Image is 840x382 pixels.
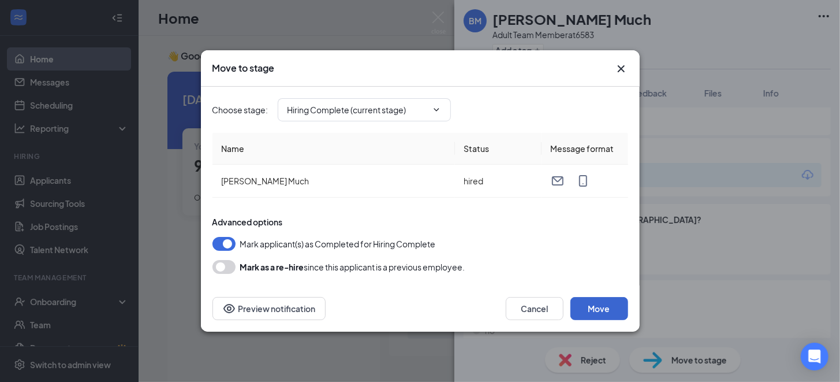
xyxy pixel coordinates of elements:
[240,262,304,272] b: Mark as a re-hire
[455,165,542,198] td: hired
[551,174,565,188] svg: Email
[222,302,236,316] svg: Eye
[240,237,436,251] span: Mark applicant(s) as Completed for Hiring Complete
[212,103,268,116] span: Choose stage :
[222,176,309,186] span: [PERSON_NAME] Much
[240,260,465,274] div: since this applicant is a previous employee.
[455,133,542,165] th: Status
[432,105,441,114] svg: ChevronDown
[614,62,628,76] button: Close
[212,297,326,320] button: Preview notificationEye
[506,297,563,320] button: Cancel
[212,62,275,75] h3: Move to stage
[212,133,455,165] th: Name
[542,133,628,165] th: Message format
[212,216,628,228] div: Advanced options
[576,174,590,188] svg: MobileSms
[570,297,628,320] button: Move
[614,62,628,76] svg: Cross
[801,343,828,370] div: Open Intercom Messenger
